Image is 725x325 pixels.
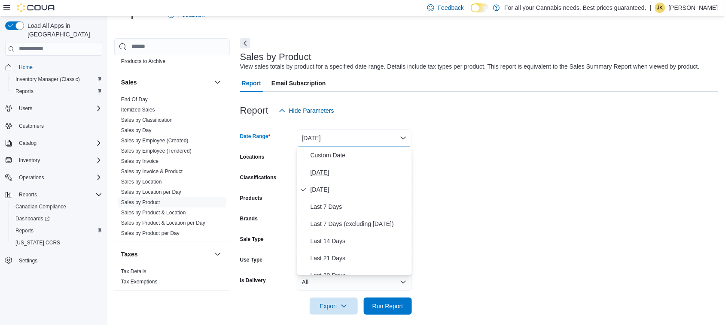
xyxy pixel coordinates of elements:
span: Customers [15,120,102,131]
div: Select listbox [297,147,412,275]
a: Sales by Product & Location [121,210,186,216]
label: Sale Type [240,236,264,243]
span: Reports [15,190,102,200]
span: Operations [15,172,102,183]
span: Reports [15,227,34,234]
span: Last 7 Days (excluding [DATE]) [311,219,408,229]
span: Sales by Employee (Created) [121,137,189,144]
span: [DATE] [311,167,408,178]
button: Sales [213,77,223,87]
a: Settings [15,256,41,266]
a: Sales by Invoice & Product [121,169,183,175]
a: Sales by Invoice [121,158,158,164]
button: Run Report [364,298,412,315]
a: Sales by Product & Location per Day [121,220,205,226]
button: Home [2,61,106,73]
span: Export [315,298,353,315]
span: Settings [15,255,102,265]
span: Sales by Location per Day [121,189,181,196]
a: Reports [12,86,37,96]
label: Locations [240,153,265,160]
button: Catalog [2,137,106,149]
h3: Taxes [121,250,138,259]
span: Users [15,103,102,114]
div: View sales totals by product for a specified date range. Details include tax types per product. T... [240,62,700,71]
a: Sales by Product per Day [121,230,180,236]
button: [US_STATE] CCRS [9,237,106,249]
span: Sales by Invoice & Product [121,168,183,175]
span: Sales by Invoice [121,158,158,165]
span: Home [19,64,33,71]
span: Reports [19,191,37,198]
p: For all your Cannabis needs. Best prices guaranteed. [504,3,646,13]
button: Operations [15,172,48,183]
span: Home [15,62,102,72]
span: Inventory [19,157,40,164]
img: Cova [17,3,56,12]
span: Sales by Day [121,127,152,134]
span: Users [19,105,32,112]
p: [PERSON_NAME] [669,3,718,13]
a: Tax Details [121,268,146,274]
a: Itemized Sales [121,107,155,113]
label: Classifications [240,174,277,181]
span: [DATE] [311,184,408,195]
button: Sales [121,78,211,87]
a: Sales by Day [121,127,152,133]
label: Date Range [240,133,271,140]
label: Is Delivery [240,277,266,284]
a: End Of Day [121,96,148,102]
a: Sales by Product [121,199,160,205]
span: [US_STATE] CCRS [15,239,60,246]
span: JK [657,3,663,13]
a: Dashboards [9,213,106,225]
a: Inventory Manager (Classic) [12,74,83,84]
span: Sales by Employee (Tendered) [121,147,192,154]
span: Last 30 Days [311,270,408,280]
span: Sales by Classification [121,117,173,123]
a: Reports [12,226,37,236]
a: Sales by Location per Day [121,189,181,195]
span: Reports [15,88,34,95]
button: [DATE] [297,129,412,147]
span: Tax Details [121,268,146,275]
h3: Report [240,105,268,116]
button: Inventory Manager (Classic) [9,73,106,85]
button: Users [15,103,36,114]
a: Sales by Location [121,179,162,185]
span: Tax Exemptions [121,278,158,285]
button: Hide Parameters [275,102,338,119]
a: Dashboards [12,214,53,224]
input: Dark Mode [471,3,489,12]
span: Washington CCRS [12,238,102,248]
span: Inventory Manager (Classic) [15,76,80,83]
button: Inventory [2,154,106,166]
span: Catalog [19,140,37,147]
button: Reports [9,85,106,97]
div: Taxes [114,266,230,290]
label: Products [240,195,262,202]
span: Last 14 Days [311,236,408,246]
button: Export [310,298,358,315]
span: Last 7 Days [311,202,408,212]
a: Sales by Employee (Created) [121,138,189,144]
button: Next [240,38,250,48]
span: End Of Day [121,96,148,103]
label: Brands [240,215,258,222]
button: Inventory [15,155,43,166]
h3: Sales by Product [240,52,311,62]
span: Sales by Product & Location per Day [121,220,205,226]
button: All [297,274,412,291]
button: Reports [15,190,40,200]
button: Canadian Compliance [9,201,106,213]
span: Inventory Manager (Classic) [12,74,102,84]
span: Settings [19,257,37,264]
span: Canadian Compliance [12,202,102,212]
span: Reports [12,86,102,96]
p: | [650,3,652,13]
nav: Complex example [5,57,102,289]
button: Settings [2,254,106,266]
span: Hide Parameters [289,106,334,115]
a: Customers [15,121,47,131]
